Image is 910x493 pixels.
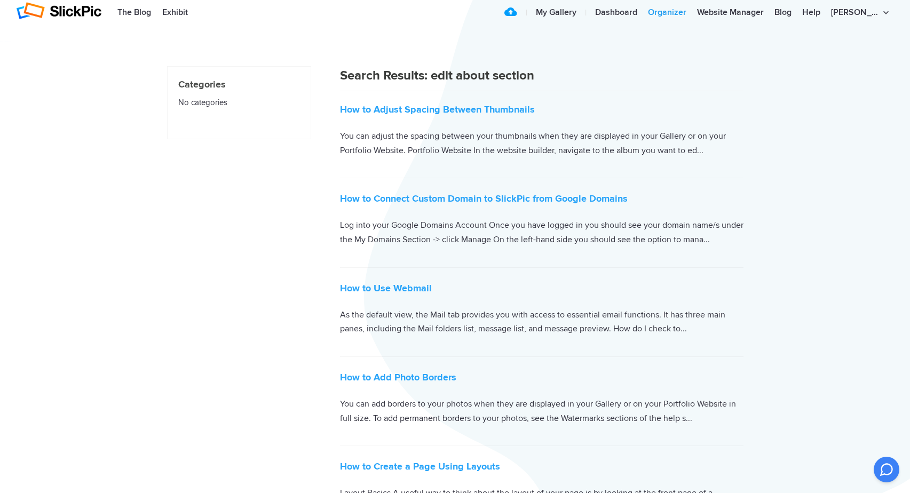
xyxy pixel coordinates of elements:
[340,460,500,472] a: How to Create a Page Using Layouts
[340,397,743,425] p: You can add borders to your photos when they are displayed in your Gallery or on your Portfolio W...
[340,218,743,246] p: Log into your Google Domains Account Once you have logged in you should see your domain name/s un...
[340,371,456,383] a: How to Add Photo Borders
[340,282,432,294] a: How to Use Webmail
[340,129,743,157] p: You can adjust the spacing between your thumbnails when they are displayed in your Gallery or on ...
[340,193,628,204] a: How to Connect Custom Domain to SlickPic from Google Domains
[178,92,300,112] li: No categories
[340,66,743,91] h1: Search Results: edit about section
[340,308,743,336] p: As the default view, the Mail tab provides you with access to essential email functions. It has t...
[340,104,535,115] a: How to Adjust Spacing Between Thumbnails
[178,77,300,92] h4: Categories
